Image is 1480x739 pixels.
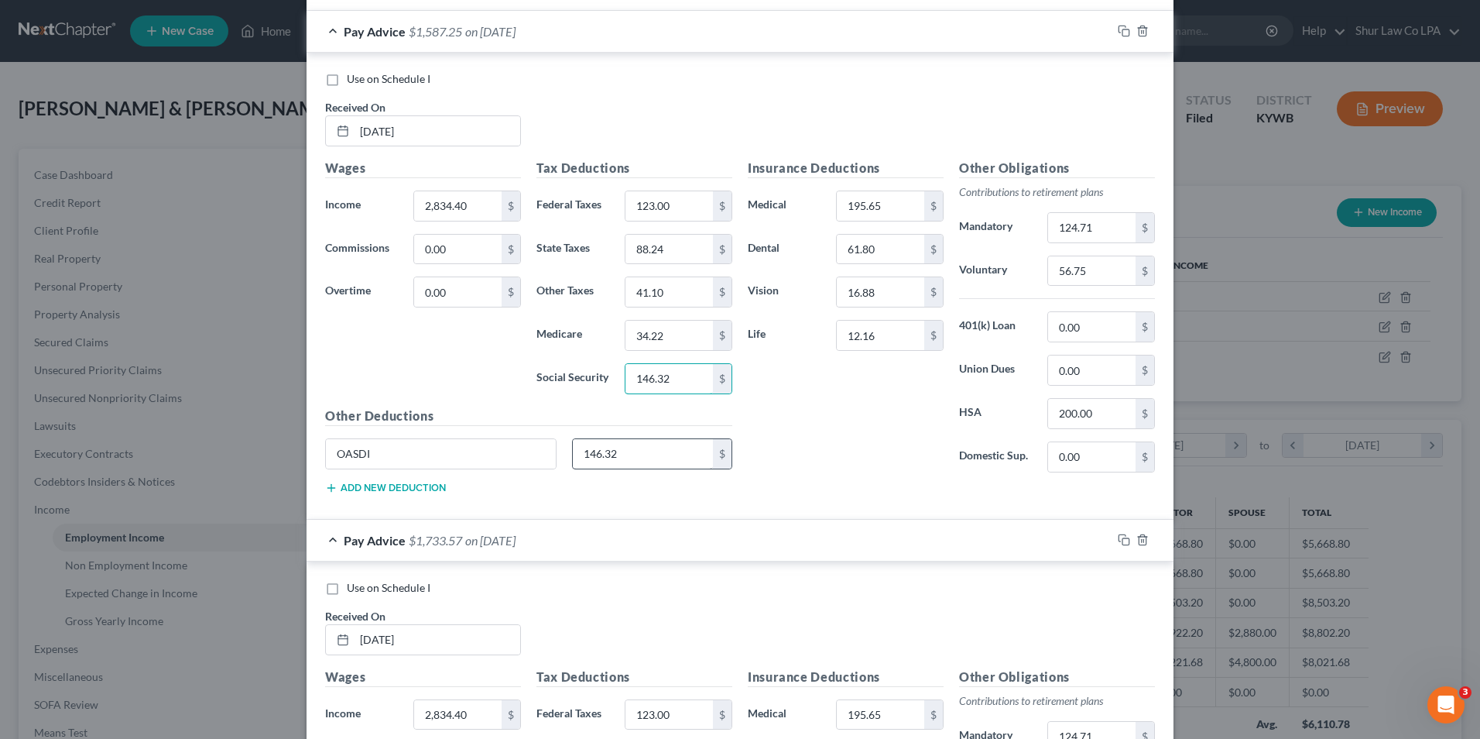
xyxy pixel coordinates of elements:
span: on [DATE] [465,533,516,548]
label: Medical [740,191,828,222]
label: HSA [951,398,1040,429]
input: 0.00 [837,277,924,307]
h5: Other Deductions [325,407,732,426]
label: Mandatory [951,212,1040,243]
label: Overtime [317,277,406,308]
div: $ [713,191,731,221]
input: Specify... [326,439,556,469]
div: $ [502,700,520,730]
span: $1,587.25 [409,24,462,39]
h5: Wages [325,159,521,178]
p: Contributions to retirement plans [959,184,1155,200]
div: $ [1136,442,1154,472]
input: 0.00 [625,321,713,350]
input: 0.00 [414,191,502,221]
input: 0.00 [625,364,713,394]
label: Domestic Sup. [951,442,1040,473]
input: 0.00 [1048,356,1136,385]
input: MM/DD/YYYY [355,116,520,146]
input: 0.00 [414,700,502,730]
div: $ [502,191,520,221]
div: $ [713,700,731,730]
span: Pay Advice [344,24,406,39]
input: MM/DD/YYYY [355,625,520,655]
div: $ [924,700,943,730]
label: Vision [740,277,828,308]
label: Other Taxes [529,277,617,308]
span: Received On [325,101,385,114]
div: $ [1136,256,1154,286]
div: $ [502,277,520,307]
div: $ [1136,312,1154,342]
input: 0.00 [837,191,924,221]
input: 0.00 [625,235,713,264]
div: $ [713,235,731,264]
input: 0.00 [625,277,713,307]
span: Received On [325,610,385,623]
input: 0.00 [625,700,713,730]
div: $ [502,235,520,264]
label: 401(k) Loan [951,311,1040,342]
input: 0.00 [1048,442,1136,472]
span: Pay Advice [344,533,406,548]
p: Contributions to retirement plans [959,693,1155,709]
div: $ [924,191,943,221]
label: Federal Taxes [529,191,617,222]
label: Federal Taxes [529,699,617,730]
span: Use on Schedule I [347,581,430,594]
input: 0.00 [414,235,502,264]
div: $ [924,321,943,350]
div: $ [924,235,943,264]
div: $ [1136,356,1154,385]
input: 0.00 [837,235,924,264]
h5: Other Obligations [959,668,1155,687]
span: on [DATE] [465,24,516,39]
input: 0.00 [1048,312,1136,342]
label: Voluntary [951,256,1040,287]
iframe: Intercom live chat [1427,686,1465,724]
input: 0.00 [837,321,924,350]
input: 0.00 [837,700,924,730]
h5: Insurance Deductions [748,159,944,178]
span: $1,733.57 [409,533,462,548]
div: $ [924,277,943,307]
input: 0.00 [414,277,502,307]
input: 0.00 [625,191,713,221]
label: State Taxes [529,234,617,265]
input: 0.00 [1048,399,1136,428]
label: Social Security [529,363,617,394]
input: 0.00 [573,439,714,469]
label: Life [740,320,828,351]
div: $ [713,321,731,350]
label: Dental [740,234,828,265]
label: Medicare [529,320,617,351]
label: Medical [740,699,828,730]
h5: Tax Deductions [536,668,732,687]
span: Use on Schedule I [347,72,430,85]
div: $ [713,364,731,394]
h5: Tax Deductions [536,159,732,178]
div: $ [1136,399,1154,428]
h5: Wages [325,668,521,687]
span: 3 [1459,686,1471,699]
button: Add new deduction [325,482,446,494]
div: $ [713,439,731,469]
input: 0.00 [1048,256,1136,286]
span: Income [325,198,361,211]
div: $ [713,277,731,307]
input: 0.00 [1048,213,1136,242]
h5: Other Obligations [959,159,1155,178]
div: $ [1136,213,1154,242]
label: Commissions [317,234,406,265]
label: Union Dues [951,355,1040,386]
h5: Insurance Deductions [748,668,944,687]
span: Income [325,706,361,720]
